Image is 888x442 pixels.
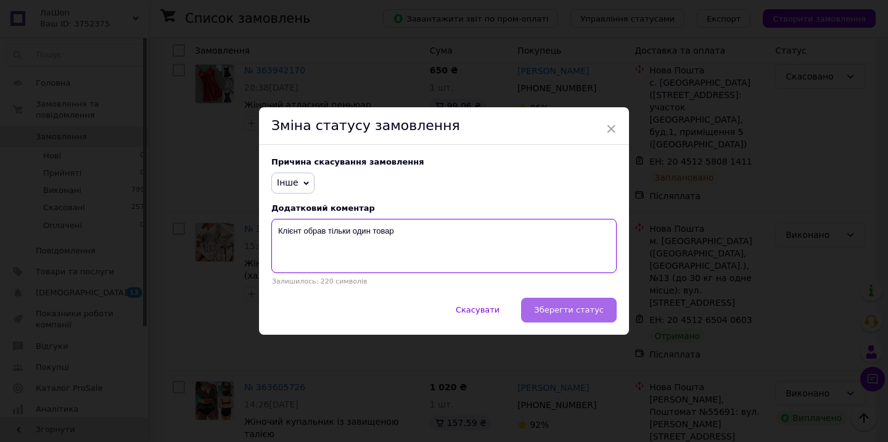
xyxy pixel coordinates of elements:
button: Зберегти статус [521,298,617,322]
p: Залишилось: 220 символів [271,277,617,285]
div: Зміна статусу замовлення [259,107,629,145]
button: Скасувати [443,298,512,322]
span: Скасувати [456,305,499,314]
textarea: Клієнт обрав тільки один товар [271,219,617,273]
div: Причина скасування замовлення [271,157,617,166]
div: Додатковий коментар [271,203,617,213]
span: Інше [277,178,298,187]
span: Зберегти статус [534,305,604,314]
span: × [606,118,617,139]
